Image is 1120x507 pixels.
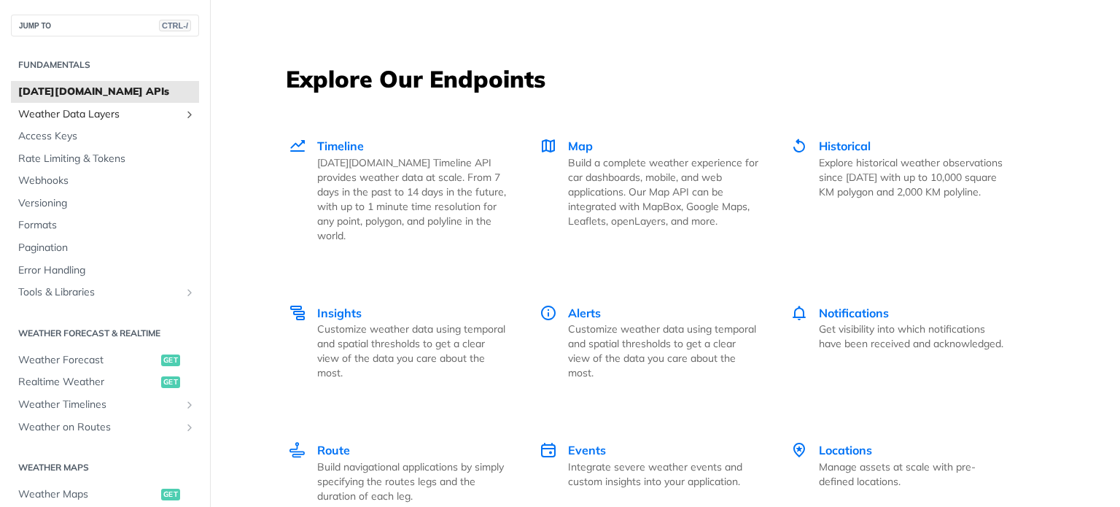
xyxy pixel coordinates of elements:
[287,274,524,411] a: Insights Insights Customize weather data using temporal and spatial thresholds to get a clear vie...
[568,139,593,153] span: Map
[524,274,774,411] a: Alerts Alerts Customize weather data using temporal and spatial thresholds to get a clear view of...
[18,241,195,255] span: Pagination
[18,285,180,300] span: Tools & Libraries
[287,107,524,274] a: Timeline Timeline [DATE][DOMAIN_NAME] Timeline API provides weather data at scale. From 7 days in...
[819,460,1009,489] p: Manage assets at scale with pre-defined locations.
[11,81,199,103] a: [DATE][DOMAIN_NAME] APIs
[11,237,199,259] a: Pagination
[184,422,195,433] button: Show subpages for Weather on Routes
[161,355,180,366] span: get
[11,193,199,214] a: Versioning
[819,306,889,320] span: Notifications
[819,322,1009,351] p: Get visibility into which notifications have been received and acknowledged.
[317,460,507,503] p: Build navigational applications by simply specifying the routes legs and the duration of each leg.
[18,398,180,412] span: Weather Timelines
[819,443,872,457] span: Locations
[540,441,557,459] img: Events
[184,399,195,411] button: Show subpages for Weather Timelines
[11,349,199,371] a: Weather Forecastget
[540,304,557,322] img: Alerts
[11,104,199,125] a: Weather Data LayersShow subpages for Weather Data Layers
[184,287,195,298] button: Show subpages for Tools & Libraries
[18,218,195,233] span: Formats
[18,129,195,144] span: Access Keys
[568,460,758,489] p: Integrate severe weather events and custom insights into your application.
[18,420,180,435] span: Weather on Routes
[11,58,199,71] h2: Fundamentals
[11,461,199,474] h2: Weather Maps
[317,443,350,457] span: Route
[11,282,199,303] a: Tools & LibrariesShow subpages for Tools & Libraries
[161,376,180,388] span: get
[774,274,1025,411] a: Notifications Notifications Get visibility into which notifications have been received and acknow...
[11,148,199,170] a: Rate Limiting & Tokens
[774,107,1025,274] a: Historical Historical Explore historical weather observations since [DATE] with up to 10,000 squa...
[18,85,195,99] span: [DATE][DOMAIN_NAME] APIs
[317,322,507,380] p: Customize weather data using temporal and spatial thresholds to get a clear view of the data you ...
[11,214,199,236] a: Formats
[286,63,1044,95] h3: Explore Our Endpoints
[568,306,601,320] span: Alerts
[289,441,306,459] img: Route
[790,304,808,322] img: Notifications
[524,107,774,274] a: Map Map Build a complete weather experience for car dashboards, mobile, and web applications. Our...
[161,489,180,500] span: get
[790,137,808,155] img: Historical
[184,109,195,120] button: Show subpages for Weather Data Layers
[18,196,195,211] span: Versioning
[11,417,199,438] a: Weather on RoutesShow subpages for Weather on Routes
[18,174,195,188] span: Webhooks
[18,487,157,502] span: Weather Maps
[317,155,507,243] p: [DATE][DOMAIN_NAME] Timeline API provides weather data at scale. From 7 days in the past to 14 da...
[568,155,758,228] p: Build a complete weather experience for car dashboards, mobile, and web applications. Our Map API...
[317,306,362,320] span: Insights
[289,304,306,322] img: Insights
[11,371,199,393] a: Realtime Weatherget
[18,152,195,166] span: Rate Limiting & Tokens
[540,137,557,155] img: Map
[159,20,191,31] span: CTRL-/
[18,375,157,390] span: Realtime Weather
[819,155,1009,199] p: Explore historical weather observations since [DATE] with up to 10,000 square KM polygon and 2,00...
[11,15,199,36] button: JUMP TOCTRL-/
[11,260,199,282] a: Error Handling
[568,443,606,457] span: Events
[11,327,199,340] h2: Weather Forecast & realtime
[819,139,871,153] span: Historical
[11,170,199,192] a: Webhooks
[18,107,180,122] span: Weather Data Layers
[568,322,758,380] p: Customize weather data using temporal and spatial thresholds to get a clear view of the data you ...
[790,441,808,459] img: Locations
[11,125,199,147] a: Access Keys
[18,353,157,368] span: Weather Forecast
[11,484,199,506] a: Weather Mapsget
[11,394,199,416] a: Weather TimelinesShow subpages for Weather Timelines
[18,263,195,278] span: Error Handling
[289,137,306,155] img: Timeline
[317,139,364,153] span: Timeline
